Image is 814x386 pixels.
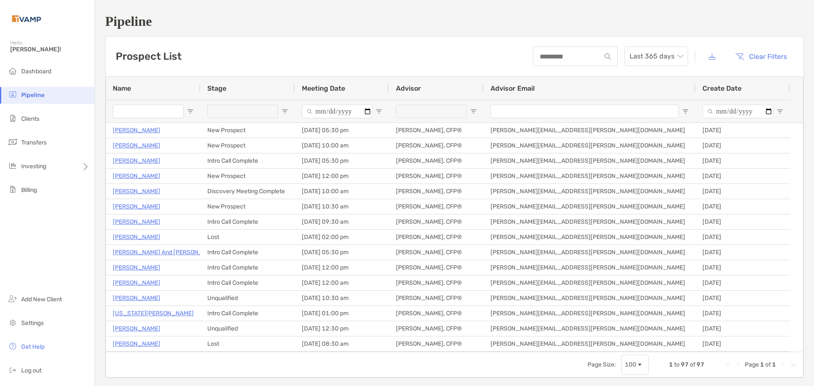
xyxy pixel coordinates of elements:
[729,47,793,66] button: Clear Filters
[696,199,790,214] div: [DATE]
[696,275,790,290] div: [DATE]
[696,184,790,199] div: [DATE]
[696,153,790,168] div: [DATE]
[8,161,18,171] img: investing icon
[113,217,160,227] p: [PERSON_NAME]
[201,184,295,199] div: Discovery Meeting Complete
[765,361,771,368] span: of
[21,92,45,99] span: Pipeline
[389,306,484,321] div: [PERSON_NAME], CFP®
[484,153,696,168] div: [PERSON_NAME][EMAIL_ADDRESS][PERSON_NAME][DOMAIN_NAME]
[389,123,484,138] div: [PERSON_NAME], CFP®
[113,156,160,166] a: [PERSON_NAME]
[21,139,47,146] span: Transfers
[389,153,484,168] div: [PERSON_NAME], CFP®
[8,137,18,147] img: transfers icon
[470,108,477,115] button: Open Filter Menu
[295,291,389,305] div: [DATE] 10:30 am
[113,293,160,303] a: [PERSON_NAME]
[696,245,790,260] div: [DATE]
[113,140,160,151] p: [PERSON_NAME]
[484,230,696,244] div: [PERSON_NAME][EMAIL_ADDRESS][PERSON_NAME][DOMAIN_NAME]
[113,105,184,118] input: Name Filter Input
[696,123,790,138] div: [DATE]
[696,260,790,275] div: [DATE]
[789,361,796,368] div: Last Page
[772,361,776,368] span: 1
[669,361,673,368] span: 1
[295,138,389,153] div: [DATE] 10:00 am
[674,361,680,368] span: to
[113,247,221,258] a: [PERSON_NAME] And [PERSON_NAME]
[295,260,389,275] div: [DATE] 12:00 pm
[113,262,160,273] p: [PERSON_NAME]
[760,361,764,368] span: 1
[777,108,783,115] button: Open Filter Menu
[605,53,611,60] img: input icon
[8,365,18,375] img: logout icon
[113,186,160,197] a: [PERSON_NAME]
[113,323,160,334] a: [PERSON_NAME]
[113,201,160,212] a: [PERSON_NAME]
[282,108,288,115] button: Open Filter Menu
[8,294,18,304] img: add_new_client icon
[21,115,39,122] span: Clients
[201,199,295,214] div: New Prospect
[113,125,160,136] a: [PERSON_NAME]
[484,184,696,199] div: [PERSON_NAME][EMAIL_ADDRESS][PERSON_NAME][DOMAIN_NAME]
[484,336,696,351] div: [PERSON_NAME][EMAIL_ADDRESS][PERSON_NAME][DOMAIN_NAME]
[113,339,160,349] p: [PERSON_NAME]
[690,361,695,368] span: of
[8,317,18,328] img: settings icon
[484,291,696,305] div: [PERSON_NAME][EMAIL_ADDRESS][PERSON_NAME][DOMAIN_NAME]
[295,153,389,168] div: [DATE] 05:30 pm
[8,89,18,100] img: pipeline icon
[201,169,295,183] div: New Prospect
[295,275,389,290] div: [DATE] 12:00 am
[201,275,295,290] div: Intro Call Complete
[588,361,616,368] div: Page Size:
[113,308,194,319] p: [US_STATE][PERSON_NAME]
[201,123,295,138] div: New Prospect
[21,296,62,303] span: Add New Client
[10,46,89,53] span: [PERSON_NAME]!
[113,278,160,288] a: [PERSON_NAME]
[105,14,804,29] h1: Pipeline
[201,230,295,244] div: Lost
[484,275,696,290] div: [PERSON_NAME][EMAIL_ADDRESS][PERSON_NAME][DOMAIN_NAME]
[696,169,790,183] div: [DATE]
[8,184,18,194] img: billing icon
[21,186,37,194] span: Billing
[745,361,759,368] span: Page
[389,336,484,351] div: [PERSON_NAME], CFP®
[207,84,226,92] span: Stage
[696,214,790,229] div: [DATE]
[295,336,389,351] div: [DATE] 08:30 am
[201,291,295,305] div: Unqualified
[696,306,790,321] div: [DATE]
[484,321,696,336] div: [PERSON_NAME][EMAIL_ADDRESS][PERSON_NAME][DOMAIN_NAME]
[484,260,696,275] div: [PERSON_NAME][EMAIL_ADDRESS][PERSON_NAME][DOMAIN_NAME]
[295,321,389,336] div: [DATE] 12:30 pm
[295,169,389,183] div: [DATE] 12:00 pm
[389,245,484,260] div: [PERSON_NAME], CFP®
[625,361,636,368] div: 100
[295,306,389,321] div: [DATE] 01:00 pm
[201,138,295,153] div: New Prospect
[201,214,295,229] div: Intro Call Complete
[302,84,345,92] span: Meeting Date
[21,367,42,374] span: Log out
[8,341,18,351] img: get-help icon
[116,50,181,62] h3: Prospect List
[21,319,44,327] span: Settings
[491,105,679,118] input: Advisor Email Filter Input
[113,84,131,92] span: Name
[682,108,689,115] button: Open Filter Menu
[484,199,696,214] div: [PERSON_NAME][EMAIL_ADDRESS][PERSON_NAME][DOMAIN_NAME]
[702,105,773,118] input: Create Date Filter Input
[113,171,160,181] a: [PERSON_NAME]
